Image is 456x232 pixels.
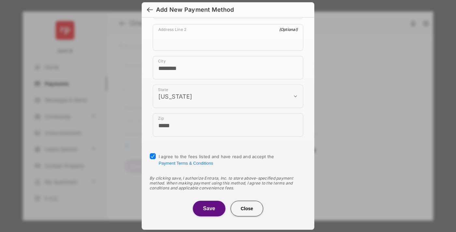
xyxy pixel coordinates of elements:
button: I agree to the fees listed and have read and accept the [159,161,213,166]
button: Save [193,201,225,216]
div: payment_method_screening[postal_addresses][addressLine2] [153,24,303,51]
div: payment_method_screening[postal_addresses][locality] [153,56,303,79]
div: By clicking save, I authorize Entrata, Inc. to store above-specified payment method. When making ... [150,176,306,190]
div: payment_method_screening[postal_addresses][postalCode] [153,113,303,137]
span: I agree to the fees listed and have read and accept the [159,154,274,166]
div: payment_method_screening[postal_addresses][administrativeArea] [153,85,303,108]
div: Add New Payment Method [156,6,234,13]
button: Close [231,201,263,216]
